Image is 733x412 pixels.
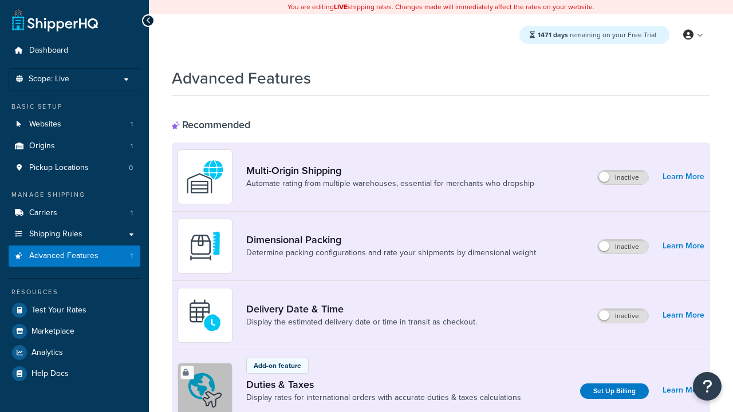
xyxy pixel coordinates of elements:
[663,169,704,185] a: Learn More
[9,40,140,61] a: Dashboard
[9,114,140,135] a: Websites1
[185,295,225,335] img: gfkeb5ejjkALwAAAABJRU5ErkJggg==
[9,245,140,267] li: Advanced Features
[693,372,722,401] button: Open Resource Center
[246,303,477,315] a: Delivery Date & Time
[246,178,534,189] a: Automate rating from multiple warehouses, essential for merchants who dropship
[9,245,140,267] a: Advanced Features1
[334,2,348,12] b: LIVE
[9,203,140,224] a: Carriers1
[29,251,98,261] span: Advanced Features
[129,163,133,173] span: 0
[538,30,656,40] span: remaining on your Free Trial
[29,208,57,218] span: Carriers
[9,136,140,157] a: Origins1
[29,74,69,84] span: Scope: Live
[31,369,69,379] span: Help Docs
[9,102,140,112] div: Basic Setup
[185,157,225,197] img: WatD5o0RtDAAAAAElFTkSuQmCC
[598,171,648,184] label: Inactive
[29,120,61,129] span: Websites
[9,203,140,224] li: Carriers
[9,136,140,157] li: Origins
[131,208,133,218] span: 1
[172,67,311,89] h1: Advanced Features
[246,378,521,391] a: Duties & Taxes
[538,30,568,40] strong: 1471 days
[131,251,133,261] span: 1
[246,233,536,246] a: Dimensional Packing
[9,363,140,384] a: Help Docs
[31,327,74,336] span: Marketplace
[598,240,648,253] label: Inactive
[9,321,140,342] a: Marketplace
[246,392,521,403] a: Display rates for international orders with accurate duties & taxes calculations
[172,118,250,131] div: Recommended
[9,190,140,200] div: Manage Shipping
[29,163,89,173] span: Pickup Locations
[663,307,704,323] a: Learn More
[598,309,648,323] label: Inactive
[9,114,140,135] li: Websites
[29,229,82,239] span: Shipping Rules
[31,306,86,315] span: Test Your Rates
[663,382,704,398] a: Learn More
[580,383,649,399] a: Set Up Billing
[246,164,534,177] a: Multi-Origin Shipping
[29,46,68,56] span: Dashboard
[246,247,536,259] a: Determine packing configurations and rate your shipments by dimensional weight
[9,157,140,179] li: Pickup Locations
[254,360,301,371] p: Add-on feature
[29,141,55,151] span: Origins
[9,224,140,245] a: Shipping Rules
[9,157,140,179] a: Pickup Locations0
[9,342,140,363] a: Analytics
[185,226,225,266] img: DTVBYsAAAAAASUVORK5CYII=
[31,348,63,358] span: Analytics
[246,316,477,328] a: Display the estimated delivery date or time in transit as checkout.
[131,141,133,151] span: 1
[663,238,704,254] a: Learn More
[131,120,133,129] span: 1
[9,287,140,297] div: Resources
[9,300,140,320] a: Test Your Rates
